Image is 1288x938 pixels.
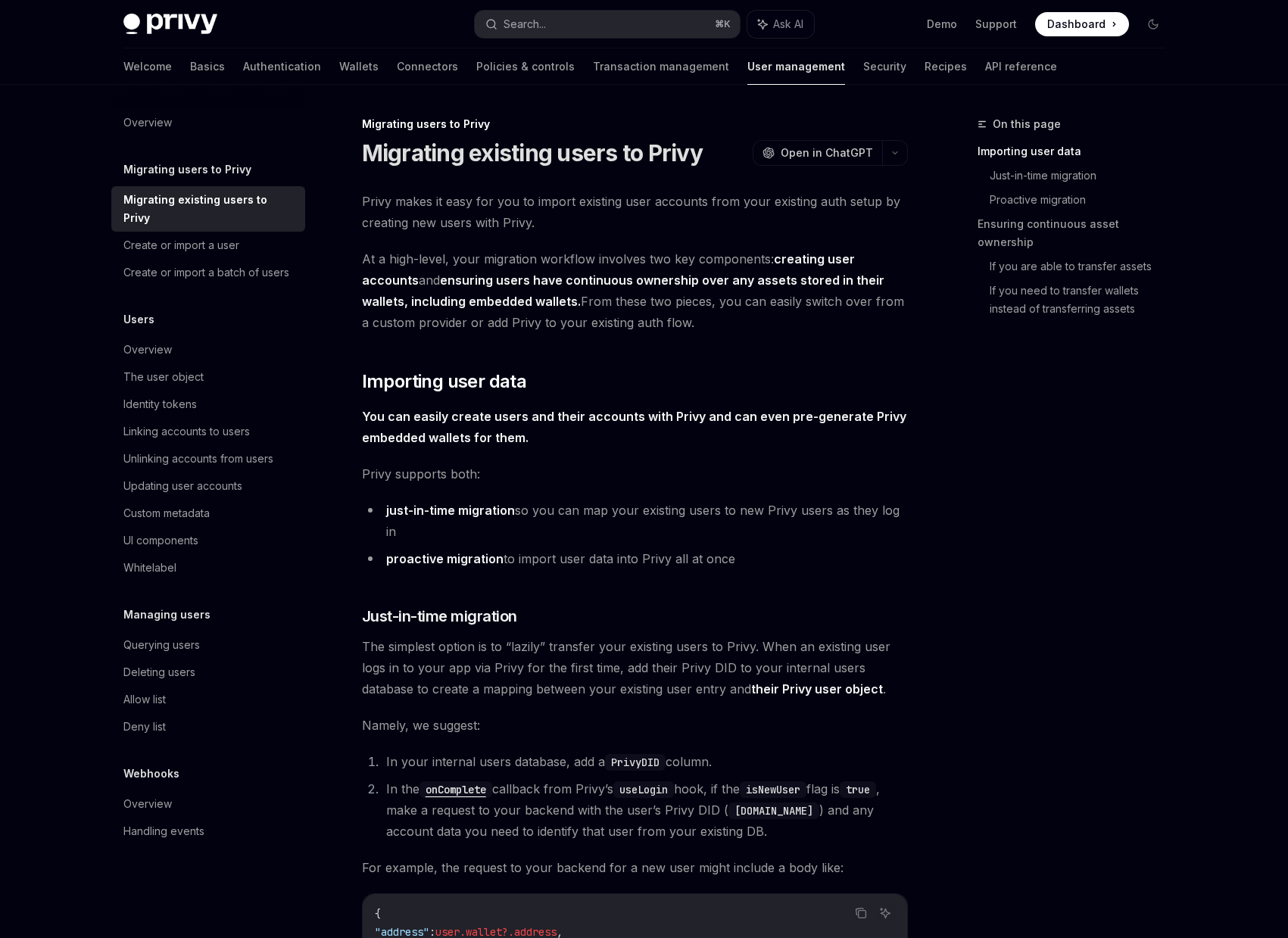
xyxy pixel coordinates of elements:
a: Updating user accounts [111,472,305,500]
h5: Webhooks [123,765,179,783]
a: Security [863,48,906,85]
a: Migrating existing users to Privy [111,186,305,232]
div: Create or import a batch of users [123,263,289,282]
a: Create or import a batch of users [111,259,305,286]
div: Overview [123,795,172,813]
h5: Managing users [123,606,211,624]
strong: You can easily create users and their accounts with Privy and can even pre-generate Privy embedde... [362,409,906,445]
div: Overview [123,114,172,132]
h5: Users [123,310,154,329]
div: Identity tokens [123,395,197,413]
li: In the callback from Privy’s hook, if the flag is , make a request to your backend with the user’... [382,778,908,842]
button: Ask AI [747,11,814,38]
a: Support [975,17,1017,32]
a: Deny list [111,713,305,740]
a: Handling events [111,818,305,845]
a: Ensuring continuous asset ownership [978,212,1177,254]
button: Toggle dark mode [1141,12,1165,36]
a: Identity tokens [111,391,305,418]
code: [DOMAIN_NAME] [728,802,819,819]
span: Just-in-time migration [362,606,517,627]
span: { [375,907,381,921]
a: Allow list [111,686,305,713]
div: Deny list [123,718,166,736]
span: On this page [993,115,1061,133]
a: Wallets [339,48,379,85]
div: Handling events [123,822,204,840]
li: so you can map your existing users to new Privy users as they log in [362,500,908,542]
code: isNewUser [740,781,806,798]
a: Overview [111,336,305,363]
a: User management [747,48,845,85]
span: Privy supports both: [362,463,908,485]
a: If you need to transfer wallets instead of transferring assets [990,279,1177,321]
div: UI components [123,531,198,550]
div: Allow list [123,690,166,709]
a: their Privy user object [751,681,883,697]
a: Unlinking accounts from users [111,445,305,472]
h1: Migrating existing users to Privy [362,139,703,167]
a: proactive migration [386,551,504,567]
div: Deleting users [123,663,195,681]
div: Overview [123,341,172,359]
div: Querying users [123,636,200,654]
span: ⌘ K [715,18,731,30]
div: Migrating users to Privy [362,117,908,132]
button: Open in ChatGPT [753,140,882,166]
a: just-in-time migration [386,503,515,519]
button: Ask AI [875,903,895,923]
button: Copy the contents from the code block [851,903,871,923]
span: Open in ChatGPT [781,145,873,160]
li: to import user data into Privy all at once [362,548,908,569]
a: Dashboard [1035,12,1129,36]
a: Policies & controls [476,48,575,85]
code: true [840,781,876,798]
span: At a high-level, your migration workflow involves two key components: and From these two pieces, ... [362,248,908,333]
a: Querying users [111,631,305,659]
a: Importing user data [978,139,1177,164]
a: API reference [985,48,1057,85]
code: useLogin [613,781,674,798]
a: Linking accounts to users [111,418,305,445]
a: Authentication [243,48,321,85]
h5: Migrating users to Privy [123,160,251,179]
a: Transaction management [593,48,729,85]
span: For example, the request to your backend for a new user might include a body like: [362,857,908,878]
a: Demo [927,17,957,32]
div: Linking accounts to users [123,422,250,441]
div: The user object [123,368,204,386]
a: Basics [190,48,225,85]
div: Create or import a user [123,236,239,254]
span: Importing user data [362,369,527,394]
div: Updating user accounts [123,477,242,495]
a: Overview [111,109,305,136]
a: Whitelabel [111,554,305,581]
div: Search... [504,15,546,33]
div: Custom metadata [123,504,210,522]
strong: ensuring users have continuous ownership over any assets stored in their wallets, including embed... [362,273,884,309]
span: Namely, we suggest: [362,715,908,736]
a: Deleting users [111,659,305,686]
a: If you are able to transfer assets [990,254,1177,279]
img: dark logo [123,14,217,35]
div: Whitelabel [123,559,176,577]
li: In your internal users database, add a column. [382,751,908,772]
span: Privy makes it easy for you to import existing user accounts from your existing auth setup by cre... [362,191,908,233]
a: The user object [111,363,305,391]
a: Connectors [397,48,458,85]
span: Dashboard [1047,17,1106,32]
a: onComplete [419,781,492,796]
span: The simplest option is to “lazily” transfer your existing users to Privy. When an existing user l... [362,636,908,700]
a: Recipes [925,48,967,85]
a: Create or import a user [111,232,305,259]
a: Proactive migration [990,188,1177,212]
code: PrivyDID [605,754,666,771]
a: Custom metadata [111,500,305,527]
a: Welcome [123,48,172,85]
code: onComplete [419,781,492,798]
button: Search...⌘K [475,11,740,38]
div: Unlinking accounts from users [123,450,273,468]
a: Just-in-time migration [990,164,1177,188]
div: Migrating existing users to Privy [123,191,296,227]
a: Overview [111,790,305,818]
